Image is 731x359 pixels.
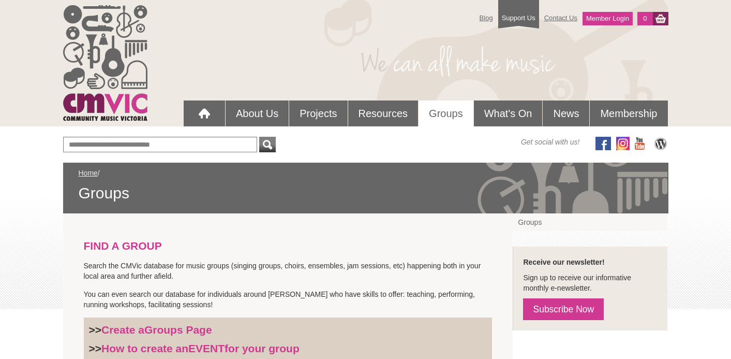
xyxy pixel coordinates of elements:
[348,100,419,126] a: Resources
[543,100,589,126] a: News
[653,137,668,150] img: CMVic Blog
[289,100,347,126] a: Projects
[63,5,147,121] img: cmvic_logo.png
[523,258,604,266] strong: Receive our newsletter!
[523,272,657,293] p: Sign up to receive our informative monthly e-newsletter.
[188,342,225,354] strong: EVENT
[144,324,212,336] strong: Groups Page
[523,298,604,320] a: Subscribe Now
[89,342,487,355] h3: >>
[89,323,487,337] h3: >>
[79,169,98,177] a: Home
[513,213,667,231] a: Groups
[79,168,653,203] div: /
[84,289,493,310] p: You can even search our database for individuals around [PERSON_NAME] who have skills to offer: t...
[84,261,493,281] p: Search the CMVic database for music groups (singing groups, choirs, ensembles, jam sessions, etc)...
[583,12,633,25] a: Member Login
[474,9,498,27] a: Blog
[637,12,652,25] a: 0
[101,342,300,354] a: How to create anEVENTfor your group
[79,183,653,203] span: Groups
[616,137,630,150] img: icon-instagram.png
[474,100,543,126] a: What's On
[84,240,162,252] strong: FIND A GROUP
[590,100,667,126] a: Membership
[226,100,289,126] a: About Us
[521,137,580,147] span: Get social with us!
[539,9,583,27] a: Contact Us
[101,324,212,336] a: Create aGroups Page
[419,100,473,126] a: Groups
